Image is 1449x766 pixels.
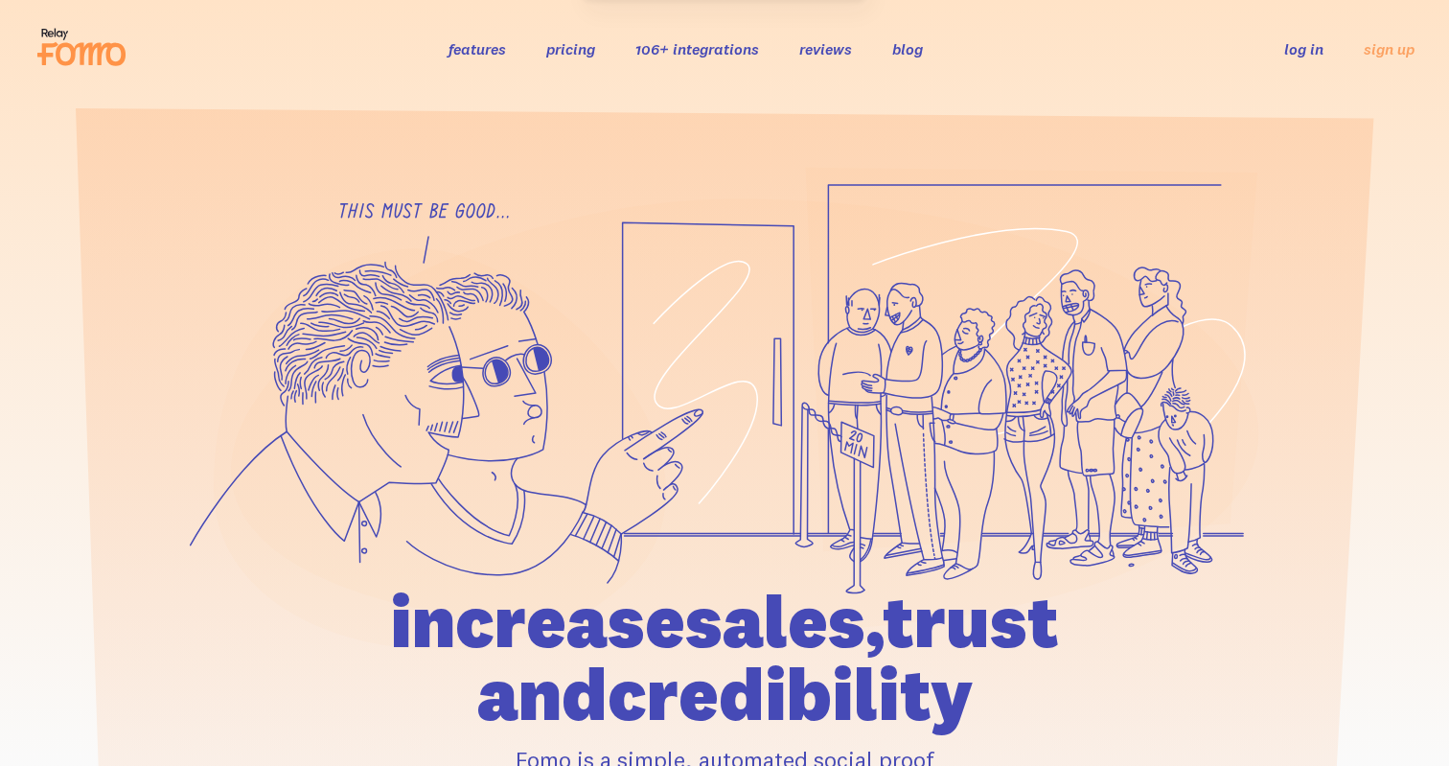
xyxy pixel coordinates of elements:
[1364,39,1414,59] a: sign up
[799,39,852,58] a: reviews
[281,585,1168,731] h1: increase sales, trust and credibility
[635,39,759,58] a: 106+ integrations
[546,39,595,58] a: pricing
[892,39,923,58] a: blog
[448,39,506,58] a: features
[1284,39,1323,58] a: log in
